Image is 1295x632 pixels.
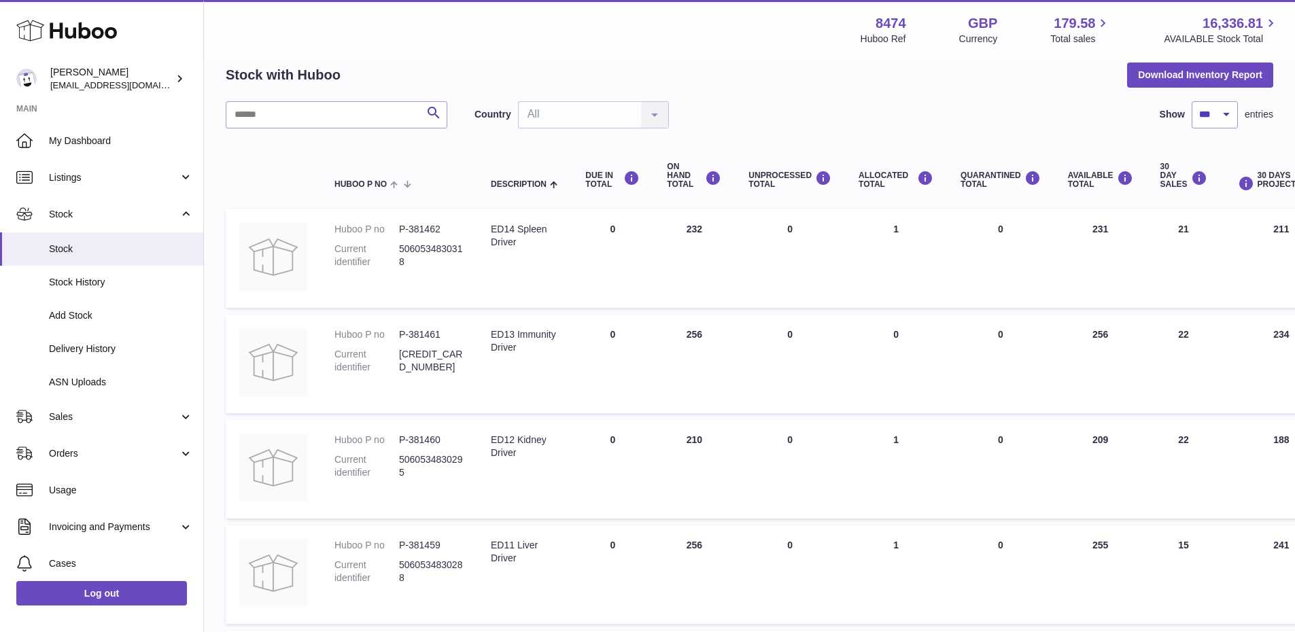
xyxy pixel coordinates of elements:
a: Log out [16,581,187,605]
span: Total sales [1050,33,1111,46]
dt: Huboo P no [334,328,399,341]
span: Add Stock [49,309,193,322]
td: 231 [1054,209,1147,308]
dt: Current identifier [334,559,399,584]
dd: P-381461 [399,328,464,341]
td: 209 [1054,420,1147,519]
td: 15 [1147,525,1221,624]
label: Show [1160,108,1185,121]
img: internalAdmin-8474@internal.huboo.com [16,69,37,89]
span: Listings [49,171,179,184]
span: Usage [49,484,193,497]
span: Orders [49,447,179,460]
td: 0 [735,525,845,624]
div: ED14 Spleen Driver [491,223,558,249]
td: 22 [1147,315,1221,413]
span: 0 [998,434,1003,445]
td: 0 [845,315,947,413]
div: ED12 Kidney Driver [491,434,558,459]
dt: Current identifier [334,453,399,479]
span: entries [1245,108,1273,121]
span: 16,336.81 [1203,14,1263,33]
span: 0 [998,329,1003,340]
span: Invoicing and Payments [49,521,179,533]
td: 22 [1147,420,1221,519]
td: 1 [845,209,947,308]
dt: Huboo P no [334,539,399,552]
strong: 8474 [876,14,906,33]
img: product image [239,434,307,502]
span: Cases [49,557,193,570]
td: 0 [572,315,653,413]
h2: Stock with Huboo [226,66,341,84]
span: 179.58 [1054,14,1095,33]
span: Stock History [49,276,193,289]
td: 256 [653,315,735,413]
span: Description [491,180,547,189]
dt: Current identifier [334,348,399,374]
dd: [CREDIT_CARD_NUMBER] [399,348,464,374]
td: 21 [1147,209,1221,308]
span: [EMAIL_ADDRESS][DOMAIN_NAME] [50,80,200,90]
button: Download Inventory Report [1127,63,1273,87]
div: 30 DAY SALES [1160,162,1207,190]
strong: GBP [968,14,997,33]
td: 232 [653,209,735,308]
div: DUE IN TOTAL [585,171,640,189]
div: Huboo Ref [861,33,906,46]
td: 256 [1054,315,1147,413]
td: 0 [735,209,845,308]
div: ED13 Immunity Driver [491,328,558,354]
dd: 5060534830318 [399,243,464,268]
td: 255 [1054,525,1147,624]
div: QUARANTINED Total [961,171,1041,189]
div: ON HAND Total [667,162,721,190]
dd: P-381459 [399,539,464,552]
img: product image [239,328,307,396]
div: UNPROCESSED Total [748,171,831,189]
td: 1 [845,525,947,624]
span: Delivery History [49,343,193,355]
span: My Dashboard [49,135,193,147]
td: 0 [735,420,845,519]
td: 0 [572,420,653,519]
dt: Huboo P no [334,223,399,236]
dt: Huboo P no [334,434,399,446]
dd: P-381460 [399,434,464,446]
a: 179.58 Total sales [1050,14,1111,46]
span: 0 [998,540,1003,550]
span: 0 [998,224,1003,234]
div: Currency [959,33,998,46]
span: Stock [49,243,193,256]
span: ASN Uploads [49,376,193,389]
td: 0 [572,209,653,308]
span: Stock [49,208,179,221]
a: 16,336.81 AVAILABLE Stock Total [1164,14,1279,46]
dd: 5060534830295 [399,453,464,479]
dd: 5060534830288 [399,559,464,584]
td: 256 [653,525,735,624]
td: 210 [653,420,735,519]
td: 0 [572,525,653,624]
div: ALLOCATED Total [859,171,933,189]
td: 0 [735,315,845,413]
div: [PERSON_NAME] [50,66,173,92]
span: Sales [49,410,179,423]
img: product image [239,223,307,291]
td: 1 [845,420,947,519]
img: product image [239,539,307,607]
div: ED11 Liver Driver [491,539,558,565]
dt: Current identifier [334,243,399,268]
dd: P-381462 [399,223,464,236]
span: Huboo P no [334,180,387,189]
span: AVAILABLE Stock Total [1164,33,1279,46]
label: Country [474,108,511,121]
div: AVAILABLE Total [1068,171,1133,189]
